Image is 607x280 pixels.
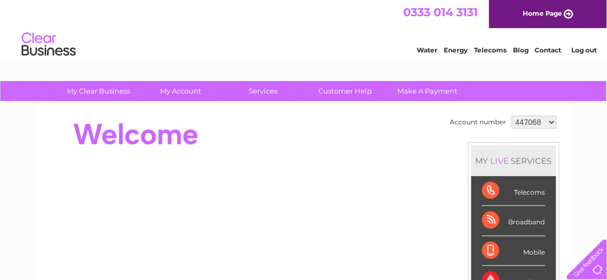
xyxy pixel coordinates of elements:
[474,46,506,54] a: Telecoms
[218,81,308,101] a: Services
[482,236,545,266] div: Mobile
[417,46,437,54] a: Water
[301,81,390,101] a: Customer Help
[489,156,511,166] div: LIVE
[571,46,597,54] a: Log out
[383,81,472,101] a: Make A Payment
[482,206,545,236] div: Broadband
[54,81,143,101] a: My Clear Business
[448,113,509,131] td: Account number
[535,46,562,54] a: Contact
[471,145,556,176] div: MY SERVICES
[513,46,529,54] a: Blog
[444,46,468,54] a: Energy
[482,176,545,206] div: Telecoms
[49,6,559,52] div: Clear Business is a trading name of Verastar Limited (registered in [GEOGRAPHIC_DATA] No. 3667643...
[136,81,225,101] a: My Account
[21,28,76,61] img: logo.png
[403,5,478,19] a: 0333 014 3131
